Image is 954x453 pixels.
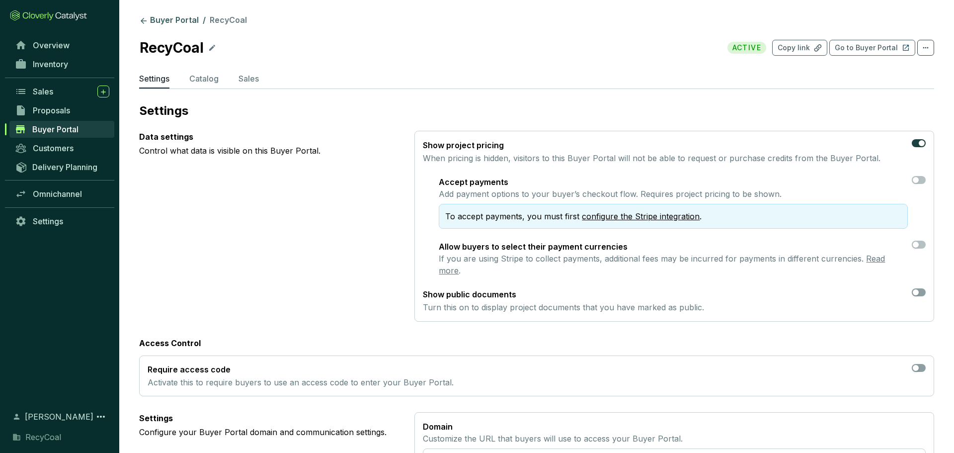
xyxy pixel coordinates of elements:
[439,241,908,253] p: Allow buyers to select their payment currencies
[139,338,934,349] p: Access Control
[203,15,206,27] li: /
[772,40,827,56] button: Copy link
[139,37,204,59] p: RecyCoal
[423,288,704,300] p: Show public documents
[582,211,700,221] a: configure the Stripe integration
[439,253,908,276] p: If you are using Stripe to collect payments, additional fees may be incurred for payments in diff...
[727,42,766,54] span: ACTIVE
[139,73,169,85] p: Settings
[10,213,114,230] a: Settings
[423,433,926,445] p: Customize the URL that buyers will use to access your Buyer Portal.
[829,40,915,56] button: Go to Buyer Portal
[778,43,810,53] p: Copy link
[33,87,53,96] span: Sales
[439,188,908,200] p: Add payment options to your buyer’s checkout flow. Requires project pricing to be shown.
[139,103,934,119] p: Settings
[10,185,114,202] a: Omnichannel
[25,431,61,443] span: RecyCoal
[33,40,70,50] span: Overview
[10,102,114,119] a: Proposals
[33,105,70,115] span: Proposals
[148,377,454,388] p: Activate this to require buyers to use an access code to enter your Buyer Portal.
[238,73,259,85] p: Sales
[10,159,114,175] a: Delivery Planning
[33,216,63,226] span: Settings
[139,426,398,438] p: Configure your Buyer Portal domain and communication settings.
[423,152,880,164] p: When pricing is hidden, visitors to this Buyer Portal will not be able to request or purchase cre...
[10,56,114,73] a: Inventory
[210,15,247,25] span: RecyCoal
[189,73,219,85] p: Catalog
[139,412,398,424] p: Settings
[835,43,898,53] p: Go to Buyer Portal
[137,15,201,27] a: Buyer Portal
[32,124,79,134] span: Buyer Portal
[25,411,93,423] span: [PERSON_NAME]
[139,131,398,143] p: Data settings
[423,139,880,151] p: Show project pricing
[33,189,82,199] span: Omnichannel
[32,162,97,172] span: Delivery Planning
[148,364,454,375] p: Require access code
[439,204,908,229] section: To accept payments, you must first .
[439,176,908,188] p: Accept payments
[423,301,704,313] p: Turn this on to display project documents that you have marked as public.
[33,59,68,69] span: Inventory
[10,140,114,157] a: Customers
[33,143,74,153] span: Customers
[423,421,926,433] p: Domain
[9,121,114,138] a: Buyer Portal
[10,83,114,100] a: Sales
[139,145,398,157] p: Control what data is visible on this Buyer Portal.
[10,37,114,54] a: Overview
